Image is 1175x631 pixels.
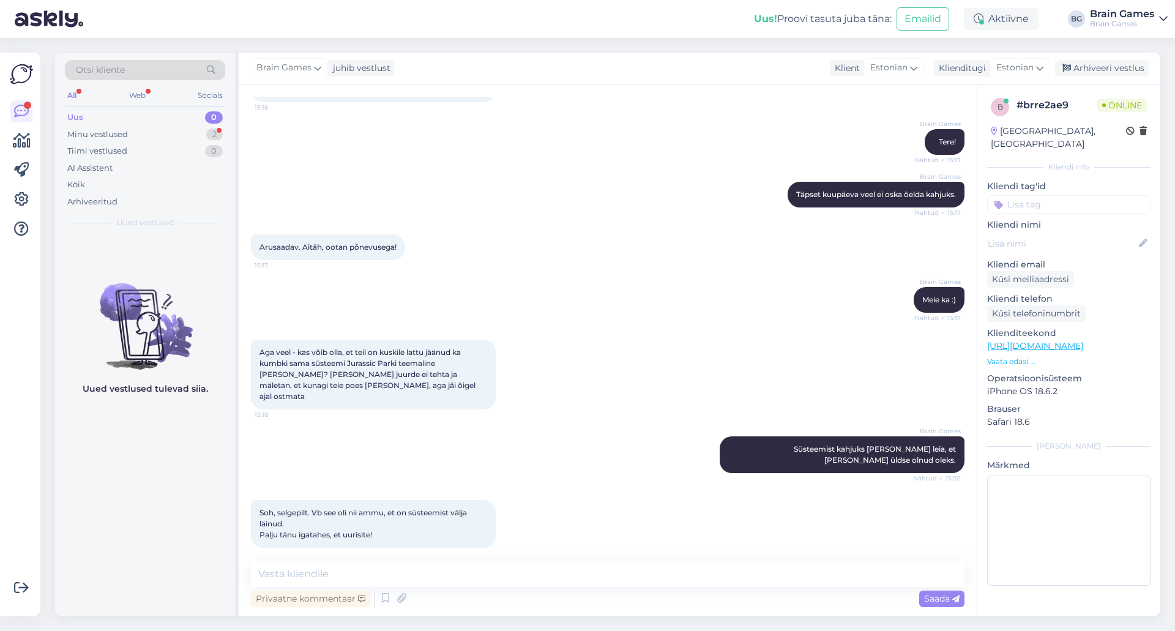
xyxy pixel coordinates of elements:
div: Arhiveeri vestlus [1055,60,1149,77]
span: b [998,102,1003,111]
div: [GEOGRAPHIC_DATA], [GEOGRAPHIC_DATA] [991,125,1126,151]
div: Proovi tasuta juba täna: [754,12,892,26]
div: Klienditugi [934,62,986,75]
a: Brain GamesBrain Games [1090,9,1168,29]
span: Täpset kuupäeva veel ei oska öelda kahjuks. [796,190,956,199]
span: Estonian [996,61,1034,75]
p: Klienditeekond [987,327,1151,340]
div: juhib vestlust [328,62,390,75]
div: Brain Games [1090,19,1154,29]
input: Lisa tag [987,195,1151,214]
p: Kliendi tag'id [987,180,1151,193]
p: Märkmed [987,459,1151,472]
div: Tiimi vestlused [67,145,127,157]
div: # brre2ae9 [1016,98,1097,113]
b: Uus! [754,13,777,24]
span: Brain Games [915,119,961,129]
div: Kliendi info [987,162,1151,173]
button: Emailid [897,7,949,31]
a: [URL][DOMAIN_NAME] [987,340,1083,351]
span: Süsteemist kahjuks [PERSON_NAME] leia, et [PERSON_NAME] üldse olnud oleks. [794,444,958,465]
span: Brain Games [915,427,961,436]
img: No chats [55,261,235,372]
span: 15:17 [255,261,300,270]
div: Brain Games [1090,9,1154,19]
p: Kliendi nimi [987,218,1151,231]
span: Aga veel - kas võib olla, et teil on kuskile lattu jäänud ka kumbki sama süsteemi Jurassic Parki ... [259,348,477,401]
span: Nähtud ✓ 15:17 [915,208,961,217]
div: [PERSON_NAME] [987,441,1151,452]
span: Estonian [870,61,908,75]
span: Tere! [939,137,956,146]
span: Online [1097,99,1147,112]
p: Operatsioonisüsteem [987,372,1151,385]
div: Uus [67,111,83,124]
span: 15:21 [255,548,300,558]
span: Meie ka :) [922,295,956,304]
div: All [65,88,79,103]
span: Saada [924,593,960,604]
span: Otsi kliente [76,64,125,77]
span: Nähtud ✓ 15:17 [915,313,961,323]
div: 2 [206,129,223,141]
img: Askly Logo [10,62,33,86]
div: Kõik [67,179,85,191]
span: Nähtud ✓ 15:17 [915,155,961,165]
span: Uued vestlused [117,217,174,228]
span: Brain Games [256,61,311,75]
p: Uued vestlused tulevad siia. [83,383,208,395]
div: Küsi telefoninumbrit [987,305,1086,322]
div: 0 [205,145,223,157]
span: Soh, selgepilt. Vb see oli nii ammu, et on süsteemist välja läinud. Palju tänu igatahes, et uuris... [259,508,469,539]
div: Küsi meiliaadressi [987,271,1074,288]
input: Lisa nimi [988,237,1136,250]
p: Vaata edasi ... [987,356,1151,367]
div: BG [1068,10,1085,28]
div: Aktiivne [964,8,1039,30]
div: Socials [195,88,225,103]
span: Nähtud ✓ 15:20 [913,474,961,483]
span: Arusaadav. Aitäh, ootan põnevusega! [259,242,397,252]
span: Brain Games [915,172,961,181]
p: Safari 18.6 [987,416,1151,428]
div: Minu vestlused [67,129,128,141]
p: iPhone OS 18.6.2 [987,385,1151,398]
p: Kliendi telefon [987,293,1151,305]
span: 15:16 [255,103,300,112]
div: 0 [205,111,223,124]
span: Brain Games [915,277,961,286]
span: 15:18 [255,410,300,419]
div: Privaatne kommentaar [251,591,370,607]
p: Brauser [987,403,1151,416]
div: Arhiveeritud [67,196,117,208]
p: Kliendi email [987,258,1151,271]
div: Web [127,88,148,103]
div: AI Assistent [67,162,113,174]
div: Klient [830,62,860,75]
